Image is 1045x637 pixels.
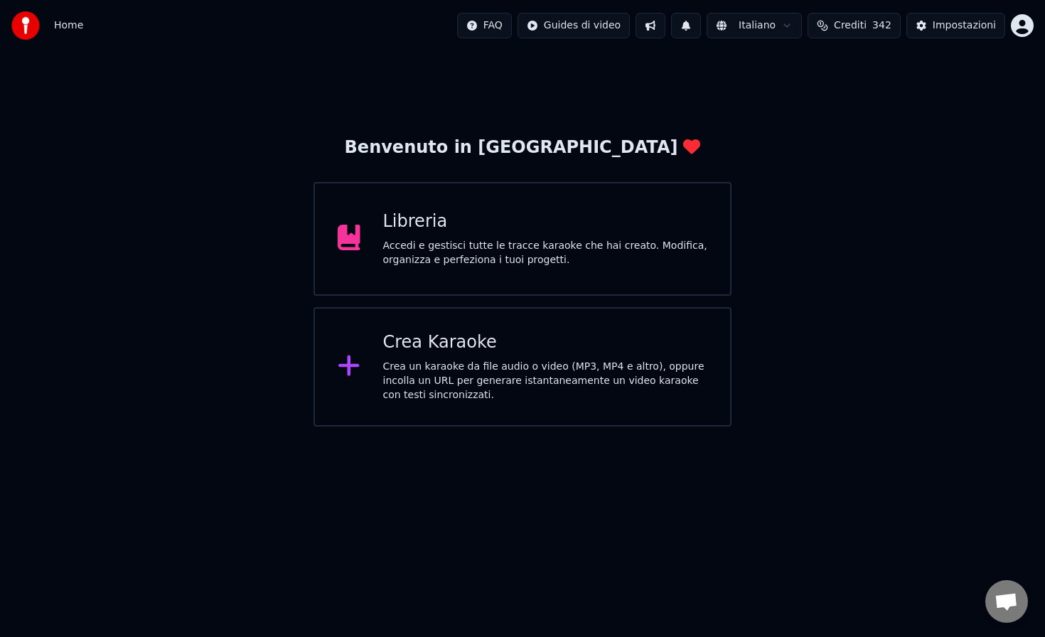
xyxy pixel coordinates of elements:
button: Crediti342 [808,13,901,38]
img: youka [11,11,40,40]
span: Home [54,18,83,33]
button: FAQ [457,13,512,38]
div: Libreria [383,210,708,233]
div: Crea un karaoke da file audio o video (MP3, MP4 e altro), oppure incolla un URL per generare ista... [383,360,708,402]
div: Crea Karaoke [383,331,708,354]
div: Benvenuto in [GEOGRAPHIC_DATA] [345,136,701,159]
nav: breadcrumb [54,18,83,33]
div: Impostazioni [933,18,996,33]
span: Crediti [834,18,867,33]
span: 342 [872,18,891,33]
div: Accedi e gestisci tutte le tracce karaoke che hai creato. Modifica, organizza e perfeziona i tuoi... [383,239,708,267]
div: Aprire la chat [985,580,1028,623]
button: Impostazioni [906,13,1005,38]
button: Guides di video [518,13,630,38]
